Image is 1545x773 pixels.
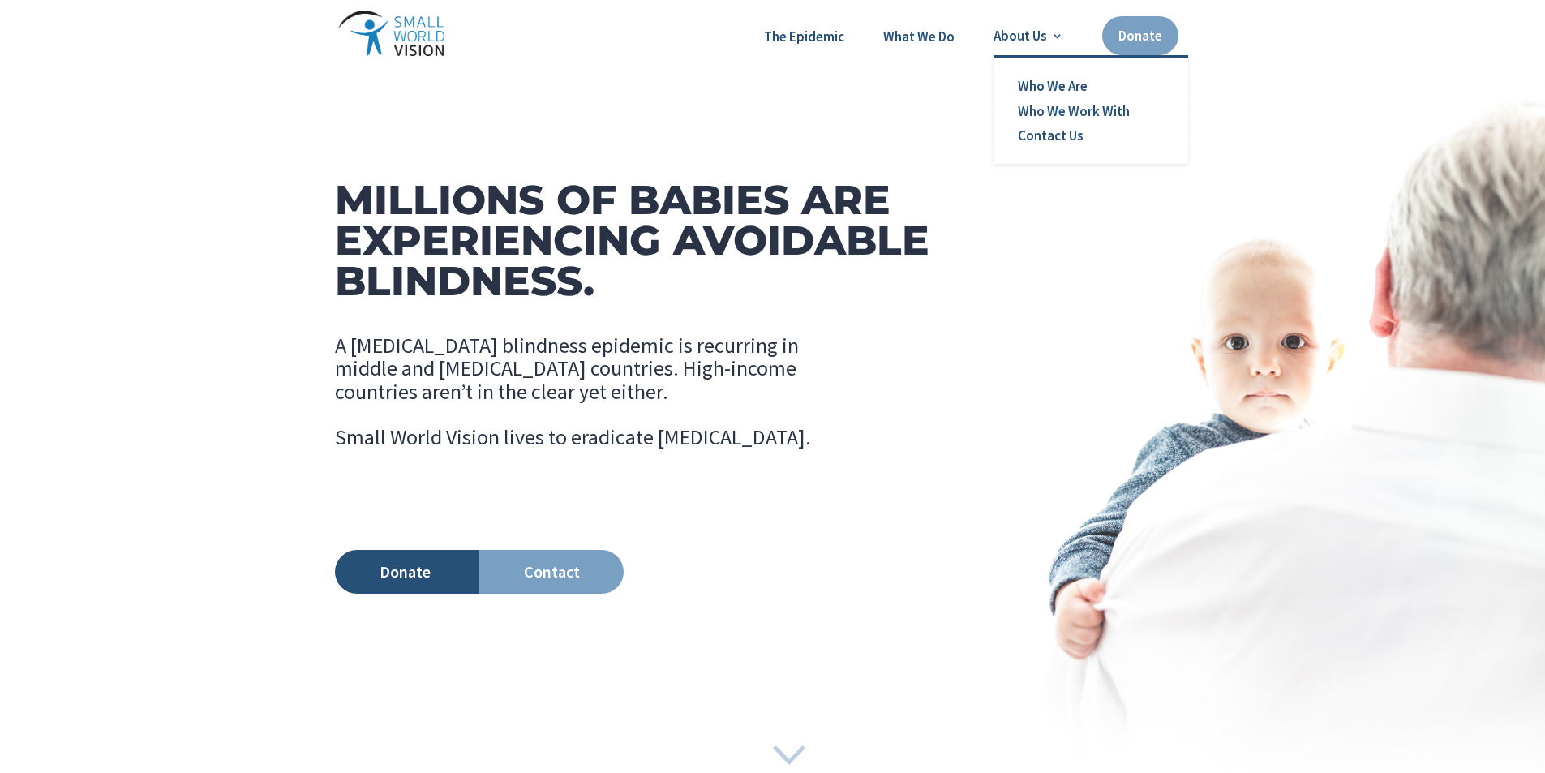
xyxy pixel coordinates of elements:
a: Contact [479,550,624,594]
a: About Us [994,28,1063,43]
a: Who We Are [1010,74,1172,98]
a: Contact Us [1010,123,1172,148]
h1: MILLIONS OF BABIES ARE EXPERIENCING AVOIDABLE BLINDNESS. [335,180,957,310]
p: A [MEDICAL_DATA] blindness epidemic is recurring in middle and [MEDICAL_DATA] countries. High-inc... [335,334,852,404]
a: What We Do [883,27,955,48]
p: Small World Vision lives to eradicate [MEDICAL_DATA]. [335,427,852,446]
a: Who We Work With [1010,98,1172,122]
a: Donate [1102,16,1178,55]
a: Donate [335,550,479,594]
img: Small World Vision [338,11,445,56]
a: The Epidemic [764,27,844,48]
